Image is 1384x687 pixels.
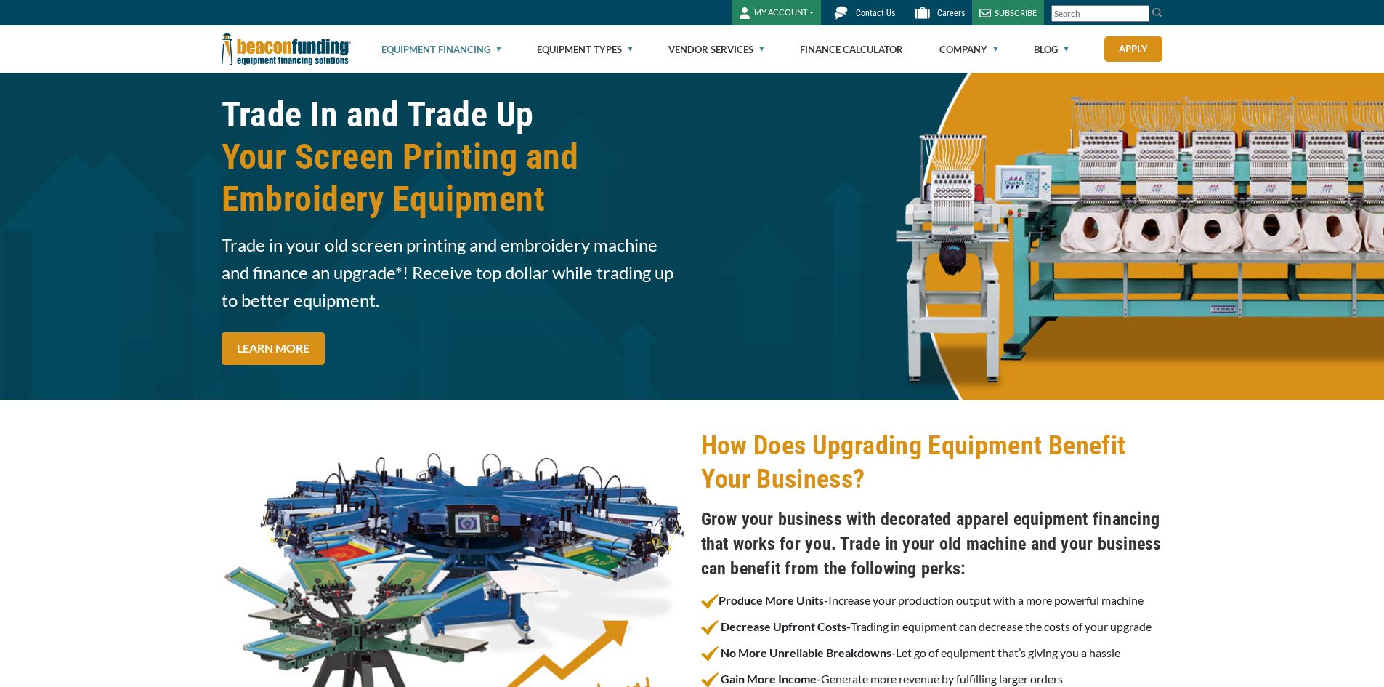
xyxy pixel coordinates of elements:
[937,8,965,18] span: Careers
[537,26,633,73] a: Equipment Types
[1051,5,1149,22] input: Search
[701,593,828,607] strong: Produce More Units-
[1034,26,1069,73] a: Blog
[1104,36,1162,62] a: Apply
[222,25,351,73] img: Beacon Funding Corporation logo
[701,592,1163,611] p: Increase your production output with a more powerful machine
[721,646,896,659] strong: No More Unreliable Breakdowns-
[222,332,325,365] a: LEARN MORE
[668,26,764,73] a: Vendor Services
[381,26,501,73] a: Equipment Financing
[1152,7,1163,18] img: Search
[701,618,1163,637] p: Trading in equipment can decrease the costs of your upgrade
[856,8,895,18] span: Contact Us
[939,26,998,73] a: Company
[800,26,903,73] a: Finance Calculator
[701,429,1163,496] h2: How Does Upgrading Equipment Benefit Your Business?
[222,231,684,314] span: Trade in your old screen printing and embroidery machine and finance an upgrade*! Receive top dol...
[1134,8,1146,20] a: Clear search text
[701,644,1163,663] p: Let go of equipment that’s giving you a hassle
[721,672,821,686] strong: Gain More Income-
[721,619,851,633] strong: Decrease Upfront Costs-
[222,94,684,220] h1: Trade In and Trade Up
[701,507,1163,581] h4: Grow your business with decorated apparel equipment financing that works for you. Trade in your o...
[222,136,684,220] span: Your Screen Printing and Embroidery Equipment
